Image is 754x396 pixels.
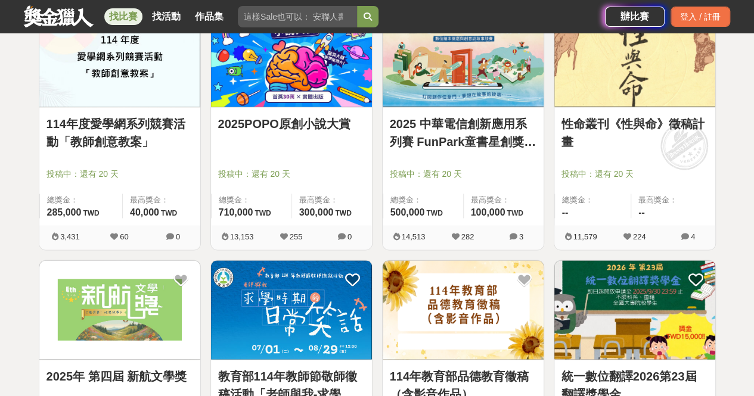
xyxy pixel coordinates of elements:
span: 13,153 [230,232,254,241]
span: 3 [519,232,523,241]
img: Cover Image [211,260,372,360]
img: Cover Image [39,7,200,107]
img: Cover Image [39,260,200,360]
span: 300,000 [299,207,334,217]
a: 辦比賽 [605,7,665,27]
span: 11,579 [573,232,597,241]
span: -- [562,207,569,217]
span: 投稿中：還有 20 天 [390,167,536,180]
span: TWD [507,208,523,217]
span: 總獎金： [390,194,456,205]
a: Cover Image [211,260,372,360]
span: TWD [426,208,442,217]
a: 作品集 [190,8,228,25]
span: 0 [176,232,180,241]
a: 2025 中華電信創新應用系列賽 FunPark童書星創獎 數位繪本徵選與創意說故事競賽 [390,114,536,150]
span: 最高獎金： [471,194,536,205]
span: TWD [83,208,99,217]
span: TWD [335,208,351,217]
span: 3,431 [60,232,80,241]
span: 投稿中：還有 20 天 [46,167,193,180]
a: Cover Image [39,260,200,360]
span: 總獎金： [562,194,624,205]
a: 2025POPO原創小說大賞 [218,114,365,132]
a: 性命叢刊《性與命》徵稿計畫 [561,114,708,150]
input: 這樣Sale也可以： 安聯人壽創意銷售法募集 [238,6,357,27]
a: 114年度愛學網系列競賽活動「教師創意教案」 [46,114,193,150]
a: 2025年 第四屆 新航文學獎 [46,367,193,385]
a: Cover Image [383,260,544,360]
span: 60 [120,232,128,241]
span: 40,000 [130,207,159,217]
span: TWD [161,208,177,217]
span: 總獎金： [219,194,284,205]
span: 投稿中：還有 20 天 [561,167,708,180]
img: Cover Image [554,7,715,107]
a: Cover Image [554,260,715,360]
span: 總獎金： [47,194,115,205]
img: Cover Image [554,260,715,360]
span: 285,000 [47,207,82,217]
span: 710,000 [219,207,253,217]
span: 100,000 [471,207,505,217]
span: 14,513 [402,232,426,241]
span: 224 [633,232,646,241]
img: Cover Image [211,7,372,107]
span: 500,000 [390,207,425,217]
div: 登入 / 註冊 [671,7,730,27]
span: 投稿中：還有 20 天 [218,167,365,180]
span: 282 [461,232,474,241]
a: 找活動 [147,8,185,25]
span: 0 [347,232,352,241]
span: TWD [255,208,271,217]
img: Cover Image [383,7,544,107]
span: 255 [290,232,303,241]
img: Cover Image [383,260,544,360]
a: 找比賽 [104,8,142,25]
span: 最高獎金： [130,194,193,205]
span: 4 [691,232,695,241]
span: -- [638,207,645,217]
span: 最高獎金： [638,194,708,205]
span: 最高獎金： [299,194,365,205]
